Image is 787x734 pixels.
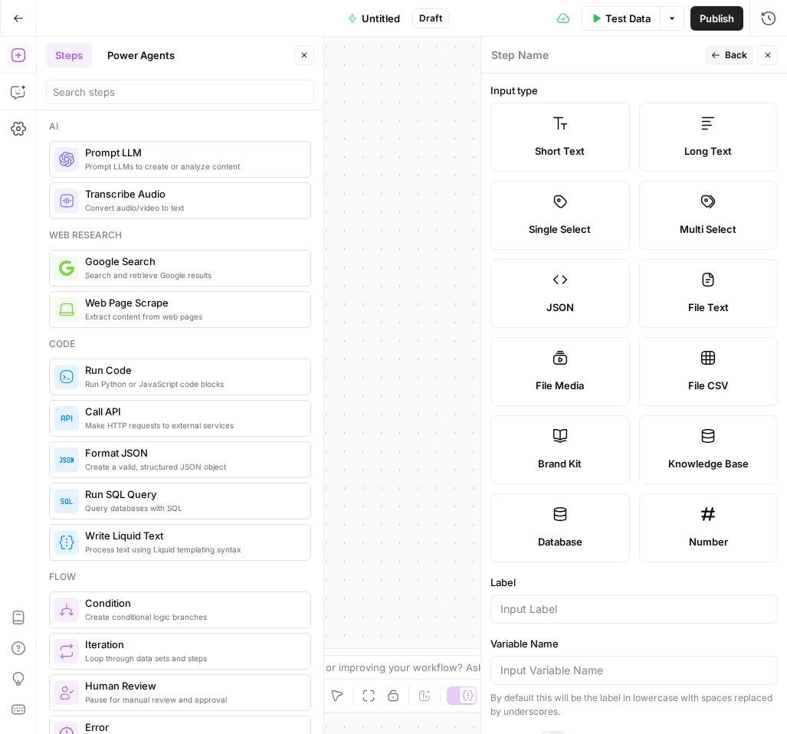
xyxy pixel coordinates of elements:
[700,11,734,26] span: Publish
[689,534,728,549] span: Number
[85,145,298,160] span: Prompt LLM
[490,691,778,719] div: By default this will be the label in lowercase with spaces replaced by underscores.
[85,460,298,473] span: Create a valid, structured JSON object
[85,378,298,390] span: Run Python or JavaScript code blocks
[46,43,92,67] button: Steps
[85,295,298,310] span: Web Page Scrape
[529,221,591,237] span: Single Select
[85,543,298,555] span: Process text using Liquid templating syntax
[85,362,298,378] span: Run Code
[538,534,582,549] span: Database
[85,445,298,460] span: Format JSON
[705,45,753,65] button: Back
[546,300,574,315] span: JSON
[536,378,584,393] span: File Media
[668,456,749,471] span: Knowledge Base
[85,502,298,514] span: Query databases with SQL
[49,120,311,133] div: Ai
[85,693,298,706] span: Pause for manual review and approval
[684,143,732,159] span: Long Text
[362,11,400,26] span: Untitled
[690,6,743,31] button: Publish
[500,663,768,678] input: Input Variable Name
[339,6,409,31] button: Untitled
[490,83,778,98] label: Input type
[85,595,298,611] span: Condition
[85,528,298,543] span: Write Liquid Text
[680,221,736,237] span: Multi Select
[688,378,728,393] span: File CSV
[85,254,298,269] span: Google Search
[500,601,768,617] input: Input Label
[98,43,184,67] button: Power Agents
[538,456,582,471] span: Brand Kit
[85,678,298,693] span: Human Review
[605,11,651,26] span: Test Data
[535,143,585,159] span: Short Text
[85,160,298,172] span: Prompt LLMs to create or analyze content
[725,48,747,62] span: Back
[419,11,442,25] span: Draft
[49,228,311,242] div: Web research
[490,636,778,651] label: Variable Name
[85,269,298,281] span: Search and retrieve Google results
[582,6,660,31] button: Test Data
[85,310,298,323] span: Extract content from web pages
[49,337,311,351] div: Code
[85,404,298,419] span: Call API
[85,652,298,664] span: Loop through data sets and steps
[85,202,298,214] span: Convert audio/video to text
[85,186,298,202] span: Transcribe Audio
[49,570,311,584] div: Flow
[85,487,298,502] span: Run SQL Query
[490,575,778,590] label: Label
[85,611,298,623] span: Create conditional logic branches
[85,637,298,652] span: Iteration
[53,84,307,100] input: Search steps
[85,419,298,431] span: Make HTTP requests to external services
[688,300,729,315] span: File Text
